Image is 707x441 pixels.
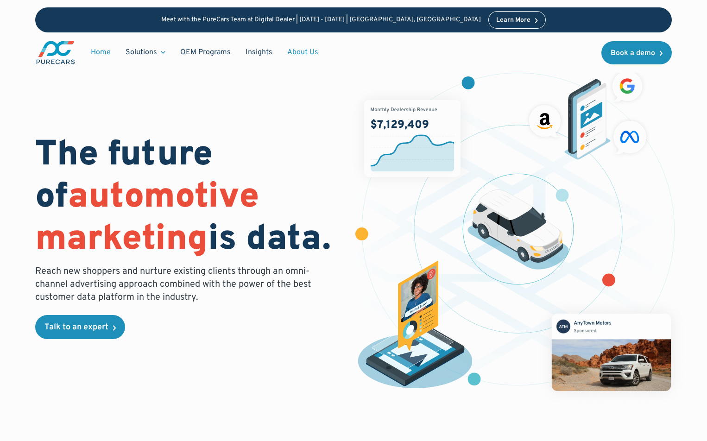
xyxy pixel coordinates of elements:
div: Solutions [126,47,157,57]
img: purecars logo [35,40,76,65]
div: Book a demo [611,50,655,57]
p: Reach new shoppers and nurture existing clients through an omni-channel advertising approach comb... [35,265,317,304]
a: Book a demo [601,41,672,64]
img: ads on social media and advertising partners [524,67,651,160]
div: Solutions [118,44,173,61]
a: Talk to an expert [35,315,125,339]
img: chart showing monthly dealership revenue of $7m [364,100,461,177]
a: main [35,40,76,65]
a: Home [83,44,118,61]
a: Learn More [488,11,546,29]
span: automotive marketing [35,176,259,262]
a: Insights [238,44,280,61]
a: About Us [280,44,326,61]
p: Meet with the PureCars Team at Digital Dealer | [DATE] - [DATE] | [GEOGRAPHIC_DATA], [GEOGRAPHIC_... [161,16,481,24]
div: Learn More [496,17,530,24]
img: mockup of facebook post [535,297,687,407]
h1: The future of is data. [35,135,342,262]
img: illustration of a vehicle [467,189,569,270]
div: Talk to an expert [44,323,108,332]
a: OEM Programs [173,44,238,61]
img: persona of a buyer [349,261,481,392]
